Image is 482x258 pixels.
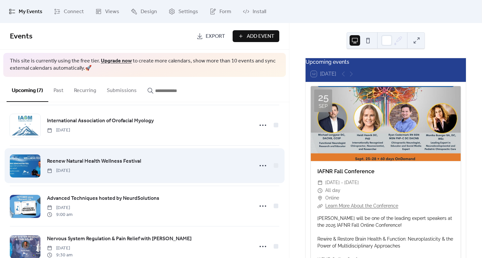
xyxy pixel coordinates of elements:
[306,58,466,66] div: Upcoming events
[47,204,73,211] span: [DATE]
[90,3,124,20] a: Views
[102,77,142,101] button: Submissions
[10,58,279,72] span: This site is currently using the free tier. to create more calendars, show more than 10 events an...
[47,117,154,125] a: International Association of Orofacial Myology
[47,211,73,218] span: 9:00 am
[47,167,70,174] span: [DATE]
[4,3,47,20] a: My Events
[141,8,157,16] span: Design
[47,194,159,203] a: Advanced Techniques hosted by NeurdSolutions
[126,3,162,20] a: Design
[192,30,230,42] a: Export
[206,33,225,40] span: Export
[10,29,33,44] span: Events
[253,8,266,16] span: Install
[48,77,69,101] button: Past
[47,235,192,243] span: Nervous System Regulation & Pain Relief with [PERSON_NAME]
[317,194,323,202] div: ​
[325,203,398,208] a: Learn More About the Conference
[105,8,119,16] span: Views
[178,8,198,16] span: Settings
[7,77,48,102] button: Upcoming (7)
[318,93,329,103] div: 25
[101,56,132,66] a: Upgrade now
[317,202,323,210] div: ​
[64,8,84,16] span: Connect
[219,8,231,16] span: Form
[47,235,192,243] a: Nervous System Regulation & Pain Relief with [PERSON_NAME]
[325,187,340,195] span: All day
[317,179,323,187] div: ​
[325,194,339,202] span: Online
[49,3,89,20] a: Connect
[317,168,375,175] a: IAFNR Fall Conference
[47,127,70,134] span: [DATE]
[247,33,274,40] span: Add Event
[233,30,279,42] button: Add Event
[164,3,203,20] a: Settings
[47,157,141,166] a: Reenew Natural Health Wellness Festival
[319,104,328,109] div: Sep
[47,195,159,202] span: Advanced Techniques hosted by NeurdSolutions
[205,3,236,20] a: Form
[19,8,42,16] span: My Events
[238,3,271,20] a: Install
[47,245,73,252] span: [DATE]
[317,187,323,195] div: ​
[325,179,359,187] span: [DATE] - [DATE]
[69,77,102,101] button: Recurring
